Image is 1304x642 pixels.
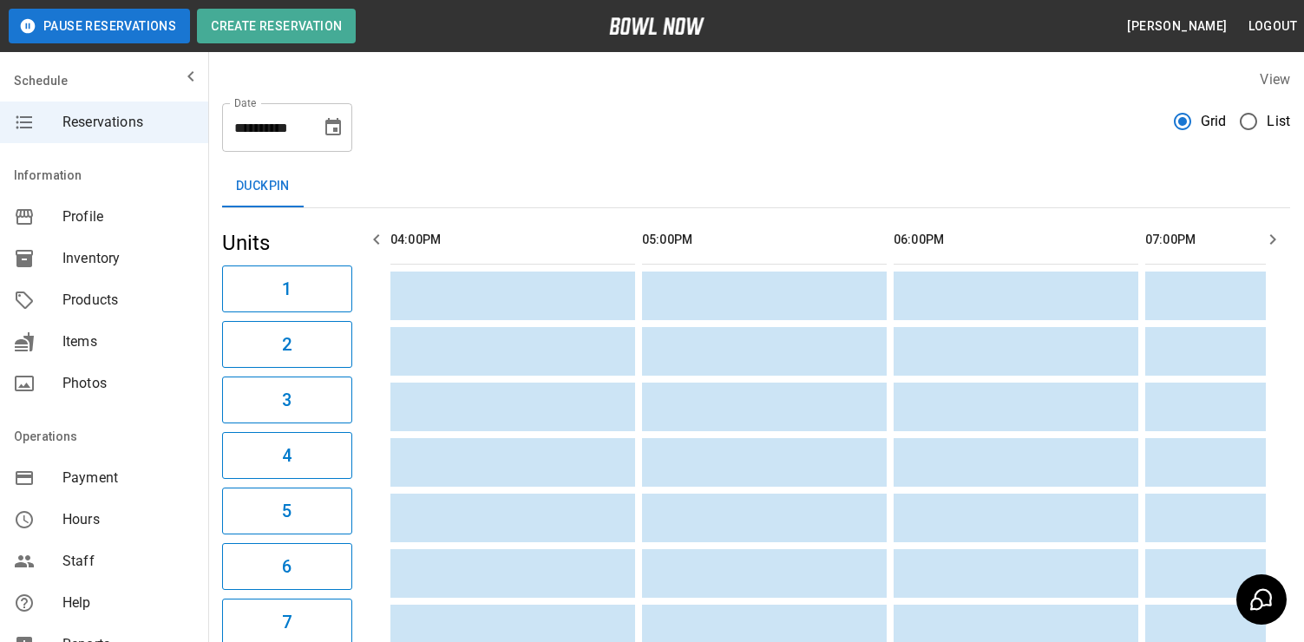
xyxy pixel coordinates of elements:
[222,229,352,257] h5: Units
[62,593,194,613] span: Help
[62,290,194,311] span: Products
[62,331,194,352] span: Items
[1120,10,1234,43] button: [PERSON_NAME]
[62,509,194,530] span: Hours
[282,497,292,525] h6: 5
[390,215,635,265] th: 04:00PM
[282,553,292,580] h6: 6
[222,488,352,534] button: 5
[282,442,292,469] h6: 4
[894,215,1138,265] th: 06:00PM
[62,206,194,227] span: Profile
[222,432,352,479] button: 4
[316,110,351,145] button: Choose date, selected date is Nov 7, 2025
[197,9,356,43] button: Create Reservation
[642,215,887,265] th: 05:00PM
[1267,111,1290,132] span: List
[282,386,292,414] h6: 3
[222,265,352,312] button: 1
[222,321,352,368] button: 2
[222,166,304,207] button: Duckpin
[62,248,194,269] span: Inventory
[282,331,292,358] h6: 2
[282,275,292,303] h6: 1
[1260,71,1290,88] label: View
[222,377,352,423] button: 3
[282,608,292,636] h6: 7
[62,551,194,572] span: Staff
[62,373,194,394] span: Photos
[609,17,704,35] img: logo
[1242,10,1304,43] button: Logout
[1201,111,1227,132] span: Grid
[62,468,194,488] span: Payment
[62,112,194,133] span: Reservations
[222,166,1290,207] div: inventory tabs
[9,9,190,43] button: Pause Reservations
[222,543,352,590] button: 6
